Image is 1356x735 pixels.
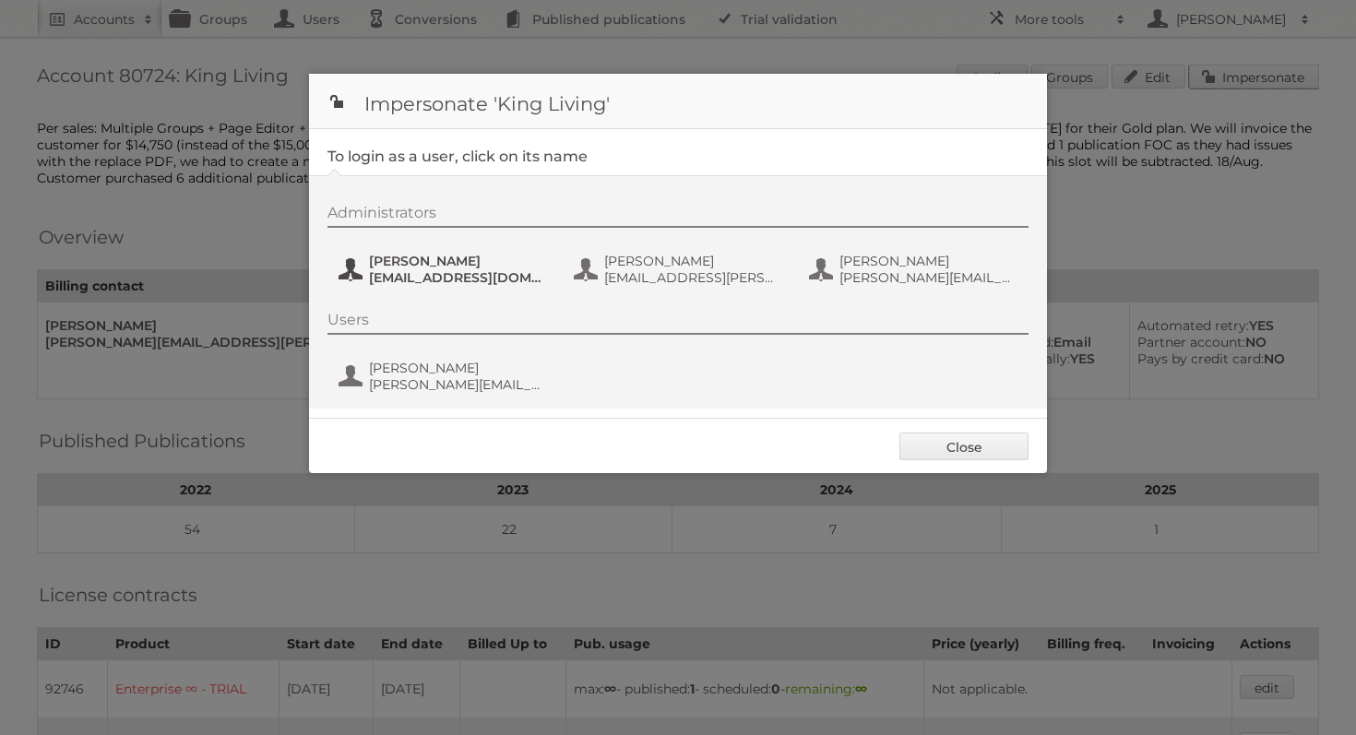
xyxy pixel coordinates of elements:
span: [EMAIL_ADDRESS][PERSON_NAME][DOMAIN_NAME] [604,269,783,286]
button: [PERSON_NAME] [EMAIL_ADDRESS][DOMAIN_NAME] [337,251,553,288]
button: [PERSON_NAME] [PERSON_NAME][EMAIL_ADDRESS][PERSON_NAME][DOMAIN_NAME] [807,251,1024,288]
legend: To login as a user, click on its name [327,148,588,165]
span: [PERSON_NAME] [839,253,1018,269]
span: [PERSON_NAME] [369,253,548,269]
span: [PERSON_NAME] [604,253,783,269]
a: Close [899,433,1029,460]
div: Administrators [327,204,1029,228]
span: [PERSON_NAME][EMAIL_ADDRESS][PERSON_NAME][DOMAIN_NAME] [839,269,1018,286]
h1: Impersonate 'King Living' [309,74,1047,129]
span: [PERSON_NAME][EMAIL_ADDRESS][PERSON_NAME][DOMAIN_NAME] [369,376,548,393]
button: [PERSON_NAME] [PERSON_NAME][EMAIL_ADDRESS][PERSON_NAME][DOMAIN_NAME] [337,358,553,395]
button: [PERSON_NAME] [EMAIL_ADDRESS][PERSON_NAME][DOMAIN_NAME] [572,251,789,288]
span: [PERSON_NAME] [369,360,548,376]
div: Users [327,311,1029,335]
span: [EMAIL_ADDRESS][DOMAIN_NAME] [369,269,548,286]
